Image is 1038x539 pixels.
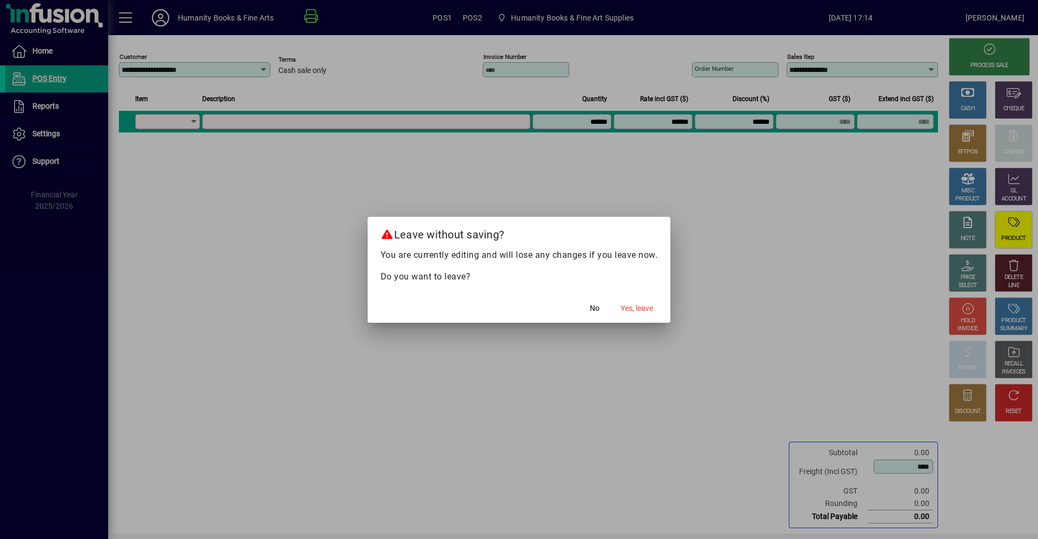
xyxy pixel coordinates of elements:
button: Yes, leave [616,299,657,318]
span: Yes, leave [621,303,653,314]
button: No [577,299,612,318]
p: You are currently editing and will lose any changes if you leave now. [381,249,658,262]
span: No [590,303,600,314]
p: Do you want to leave? [381,270,658,283]
h2: Leave without saving? [368,217,671,248]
